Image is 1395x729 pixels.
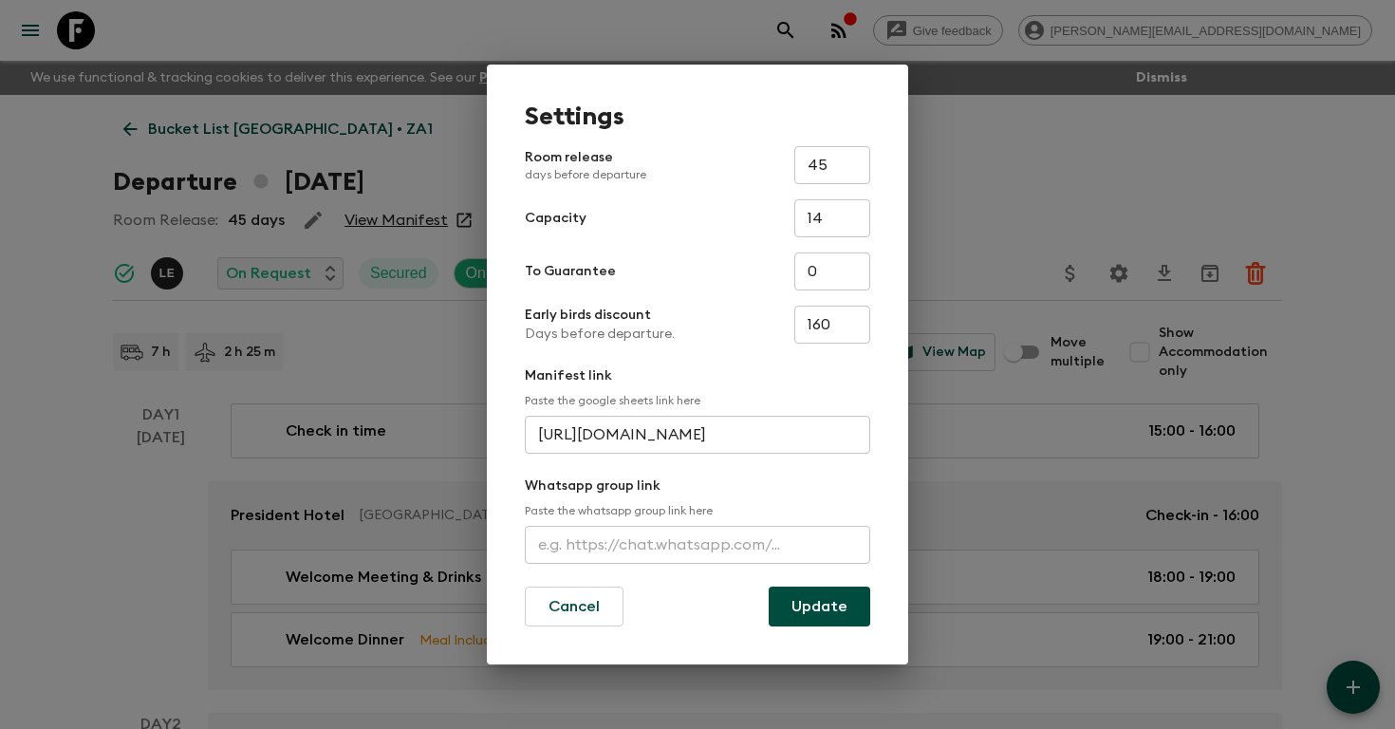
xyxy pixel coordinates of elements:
[525,167,646,182] p: days before departure
[525,526,870,564] input: e.g. https://chat.whatsapp.com/...
[525,416,870,454] input: e.g. https://docs.google.com/spreadsheets/d/1P7Zz9v8J0vXy1Q/edit#gid=0
[525,209,586,228] p: Capacity
[525,262,616,281] p: To Guarantee
[794,199,870,237] input: e.g. 14
[525,306,675,325] p: Early birds discount
[525,148,646,182] p: Room release
[525,103,870,131] h1: Settings
[525,393,870,408] p: Paste the google sheets link here
[525,366,870,385] p: Manifest link
[525,587,623,626] button: Cancel
[794,146,870,184] input: e.g. 30
[794,306,870,344] input: e.g. 180
[769,587,870,626] button: Update
[525,503,870,518] p: Paste the whatsapp group link here
[525,325,675,344] p: Days before departure.
[794,252,870,290] input: e.g. 4
[525,477,870,495] p: Whatsapp group link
